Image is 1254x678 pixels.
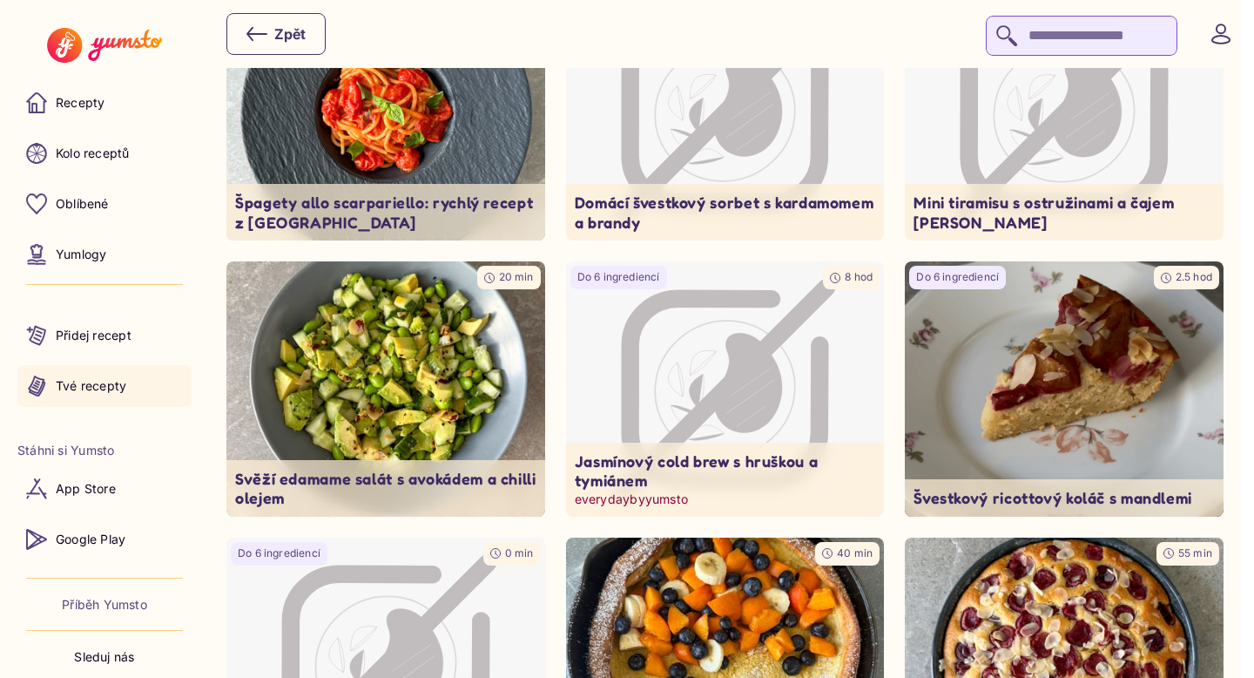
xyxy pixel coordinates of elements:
p: Špagety allo scarpariello: rychlý recept z [GEOGRAPHIC_DATA] [235,193,536,232]
span: 8 hod [845,270,873,283]
a: Image not availableDo 6 ingrediencí8 hodJasmínový cold brew s hruškou a tymiánemeverydaybyyumsto [566,261,885,517]
span: 2.5 hod [1176,270,1212,283]
span: 20 min [499,270,534,283]
a: Tvé recepty [17,365,192,407]
span: 55 min [1178,546,1212,559]
p: Svěží edamame salát s avokádem a chilli olejem [235,469,536,508]
p: Yumlogy [56,246,106,263]
p: Domácí švestkový sorbet s kardamomem a brandy [575,193,876,232]
p: Tvé recepty [56,377,126,395]
p: Google Play [56,531,125,548]
a: Google Play [17,519,192,560]
a: Příběh Yumsto [62,596,147,614]
a: App Store [17,468,192,510]
p: Jasmínový cold brew s hruškou a tymiánem [575,451,876,491]
img: Yumsto logo [47,28,161,63]
p: Sleduj nás [74,648,134,666]
button: Zpět [226,13,326,55]
a: Recepty [17,82,192,124]
div: Image not available [566,261,885,517]
a: Oblíbené [17,183,192,225]
a: undefined20 minSvěží edamame salát s avokádem a chilli olejem [226,261,545,517]
p: Švestkový ricottový koláč s mandlemi [914,488,1215,508]
a: Přidej recept [17,315,192,356]
p: Kolo receptů [56,145,130,162]
p: Recepty [56,94,104,112]
p: Do 6 ingrediencí [577,270,660,285]
span: 0 min [505,546,534,559]
a: Kolo receptů [17,132,192,174]
p: Oblíbené [56,195,109,213]
a: undefinedDo 6 ingrediencí2.5 hodŠvestkový ricottový koláč s mandlemi [905,261,1224,517]
img: undefined [226,261,545,517]
span: 40 min [837,546,873,559]
p: Mini tiramisu s ostružinami a čajem [PERSON_NAME] [914,193,1215,232]
p: App Store [56,480,116,498]
p: everydaybyyumsto [575,491,876,508]
p: Do 6 ingrediencí [238,546,320,561]
div: Zpět [246,24,306,44]
p: Přidej recept [56,327,131,344]
a: Yumlogy [17,234,192,275]
li: Stáhni si Yumsto [17,442,192,459]
img: undefined [905,261,1224,517]
p: Do 6 ingrediencí [916,270,999,285]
